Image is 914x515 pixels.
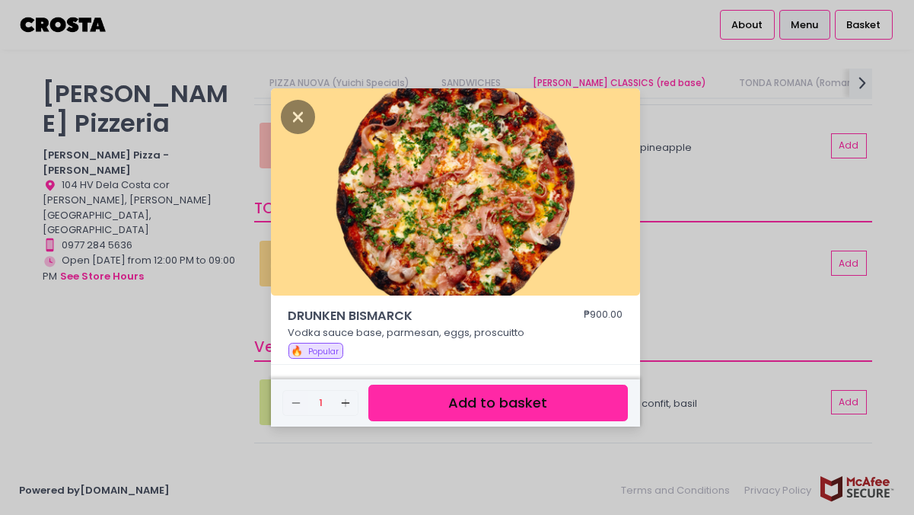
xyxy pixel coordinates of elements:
div: ₱900.00 [584,307,623,325]
button: Add to basket [368,385,627,422]
span: DRUNKEN BISMARCK [288,307,539,325]
button: Close [281,108,316,123]
img: DRUNKEN BISMARCK [271,88,640,296]
span: Popular [308,346,339,357]
span: 🔥 [291,344,303,358]
p: Vodka sauce base, parmesan, eggs, proscuitto [288,325,623,341]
